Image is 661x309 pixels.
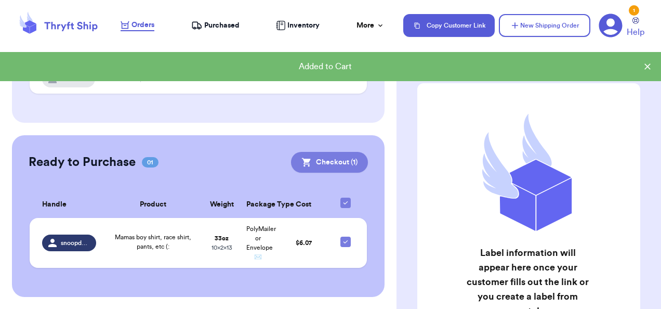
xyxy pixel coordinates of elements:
[276,20,320,31] a: Inventory
[403,14,495,37] button: Copy Customer Link
[8,60,642,73] div: Added to Cart
[629,5,639,16] div: 1
[499,14,590,37] button: New Shipping Order
[627,26,644,38] span: Help
[42,199,67,210] span: Handle
[191,20,240,31] a: Purchased
[246,226,276,260] span: PolyMailer or Envelope ✉️
[240,191,276,218] th: Package Type
[115,234,191,250] span: Mamas boy shirt, race shirt, pants, etc (:
[61,239,90,247] span: snoopdodddd
[142,157,158,168] span: 01
[215,235,229,241] strong: 33 oz
[121,20,154,31] a: Orders
[599,14,623,37] a: 1
[296,240,312,246] span: $ 6.07
[211,244,232,251] span: 10 x 2 x 13
[204,191,240,218] th: Weight
[102,191,204,218] th: Product
[276,191,331,218] th: Cost
[627,17,644,38] a: Help
[291,152,368,173] button: Checkout (1)
[204,20,240,31] span: Purchased
[356,20,385,31] div: More
[131,20,154,30] span: Orders
[29,154,136,171] h2: Ready to Purchase
[287,20,320,31] span: Inventory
